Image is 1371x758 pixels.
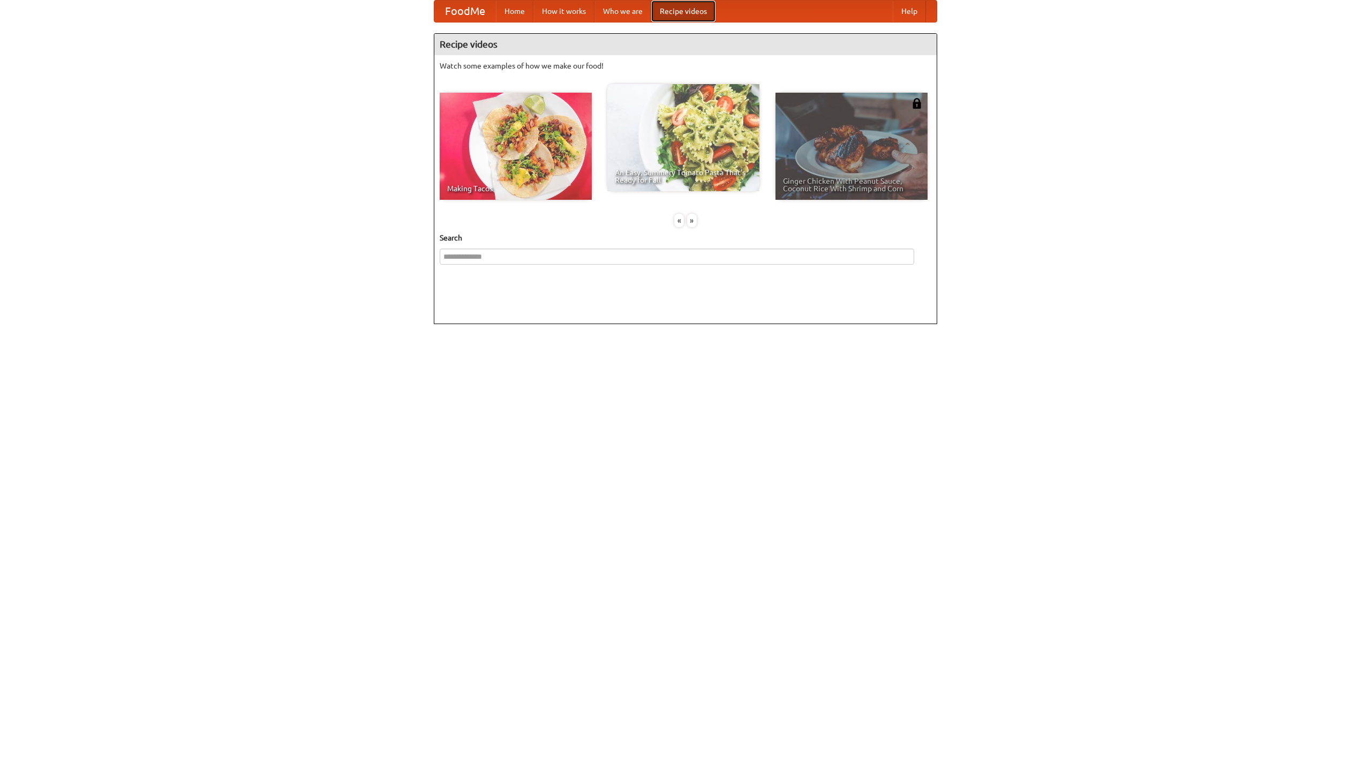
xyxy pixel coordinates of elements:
a: Making Tacos [440,93,592,200]
a: FoodMe [434,1,496,22]
span: An Easy, Summery Tomato Pasta That's Ready for Fall [615,169,752,184]
div: « [674,214,684,227]
div: » [687,214,697,227]
p: Watch some examples of how we make our food! [440,61,931,71]
a: Recipe videos [651,1,715,22]
a: How it works [533,1,594,22]
a: Who we are [594,1,651,22]
img: 483408.png [912,98,922,109]
a: Home [496,1,533,22]
span: Making Tacos [447,185,584,192]
h4: Recipe videos [434,34,937,55]
a: Help [893,1,926,22]
h5: Search [440,232,931,243]
a: An Easy, Summery Tomato Pasta That's Ready for Fall [607,84,759,191]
